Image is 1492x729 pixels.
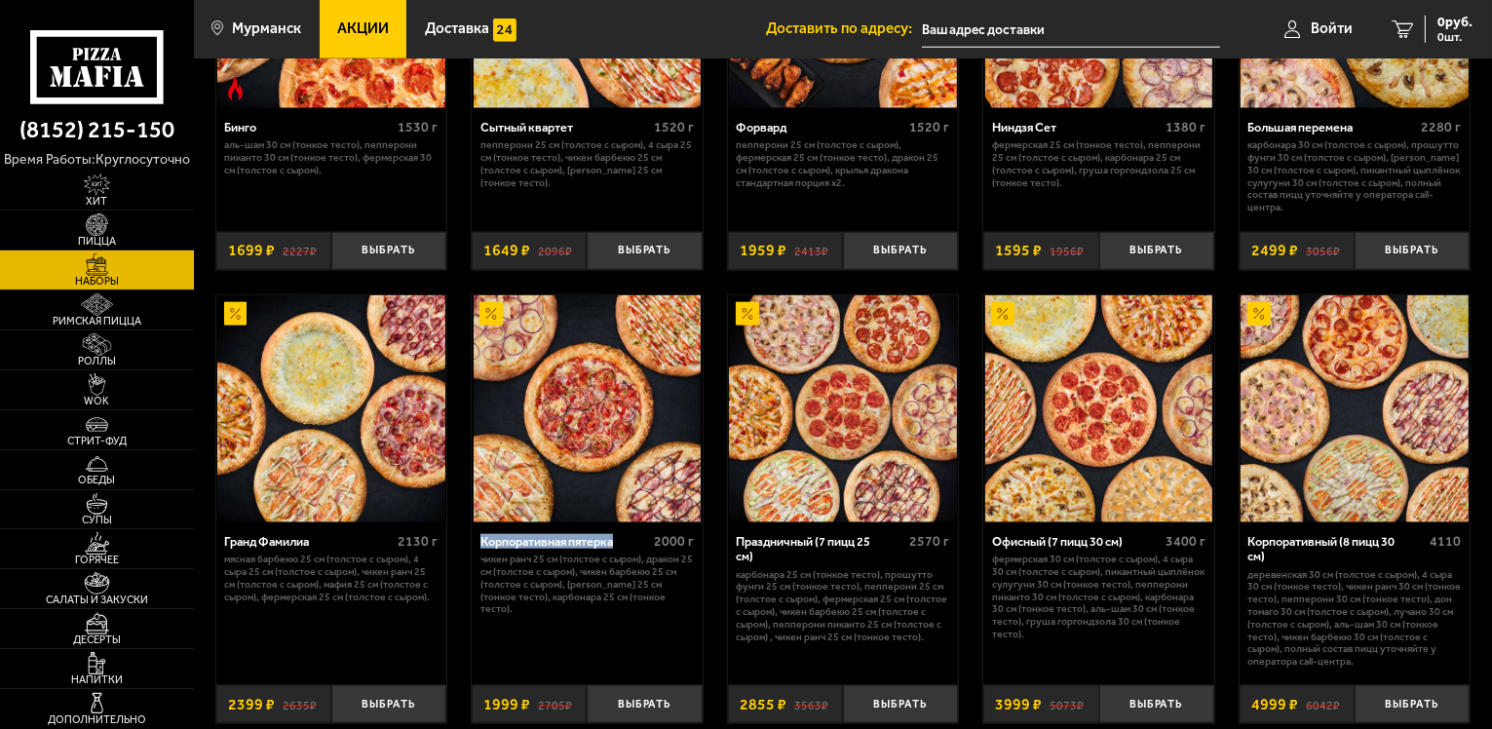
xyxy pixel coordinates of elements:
div: Ниндзя Сет [992,120,1161,134]
div: Праздничный (7 пицц 25 см) [736,534,904,564]
input: Ваш адрес доставки [922,12,1220,48]
span: 1380 г [1166,119,1205,135]
span: 2399 ₽ [228,697,275,712]
p: Аль-Шам 30 см (тонкое тесто), Пепперони Пиканто 30 см (тонкое тесто), Фермерская 30 см (толстое с... [224,139,438,176]
a: АкционныйГранд Фамилиа [216,295,447,523]
img: Праздничный (7 пицц 25 см) [729,295,957,523]
s: 5073 ₽ [1050,697,1084,712]
div: Гранд Фамилиа [224,534,393,549]
s: 2635 ₽ [283,697,317,712]
button: Выбрать [1355,232,1470,270]
img: Офисный (7 пицц 30 см) [985,295,1213,523]
span: 2000 г [654,533,694,550]
p: Чикен Ранч 25 см (толстое с сыром), Дракон 25 см (толстое с сыром), Чикен Барбекю 25 см (толстое ... [480,554,694,616]
img: Акционный [736,302,759,326]
span: 1959 ₽ [740,243,786,258]
img: Акционный [991,302,1014,326]
span: 3400 г [1166,533,1205,550]
p: Пепперони 25 см (толстое с сыром), 4 сыра 25 см (тонкое тесто), Чикен Барбекю 25 см (толстое с сы... [480,139,694,189]
s: 2413 ₽ [794,243,828,258]
div: Бинго [224,120,393,134]
div: Сытный квартет [480,120,649,134]
p: Фермерская 25 см (тонкое тесто), Пепперони 25 см (толстое с сыром), Карбонара 25 см (толстое с сы... [992,139,1205,189]
p: Карбонара 25 см (тонкое тесто), Прошутто Фунги 25 см (тонкое тесто), Пепперони 25 см (толстое с с... [736,569,949,644]
span: 1530 г [398,119,438,135]
span: Доставка [425,21,489,36]
span: Мурманск [232,21,301,36]
span: Акции [337,21,389,36]
div: Корпоративный (8 пицц 30 см) [1247,534,1425,564]
img: 15daf4d41897b9f0e9f617042186c801.svg [493,19,516,42]
s: 6042 ₽ [1306,697,1340,712]
span: 2130 г [398,533,438,550]
a: АкционныйКорпоративный (8 пицц 30 см) [1240,295,1471,523]
s: 2096 ₽ [538,243,572,258]
span: 1520 г [910,119,950,135]
div: Форвард [736,120,904,134]
s: 2227 ₽ [283,243,317,258]
span: 3999 ₽ [995,697,1042,712]
s: 3056 ₽ [1306,243,1340,258]
a: АкционныйКорпоративная пятерка [472,295,703,523]
button: Выбрать [843,685,958,723]
div: Большая перемена [1247,120,1416,134]
span: 4110 [1431,533,1462,550]
img: Акционный [224,302,248,326]
span: 1699 ₽ [228,243,275,258]
span: 0 шт. [1437,31,1473,43]
img: Акционный [479,302,503,326]
img: Корпоративная пятерка [474,295,702,523]
button: Выбрать [1099,232,1214,270]
span: 1595 ₽ [995,243,1042,258]
button: Выбрать [1355,685,1470,723]
s: 1956 ₽ [1050,243,1084,258]
p: Деревенская 30 см (толстое с сыром), 4 сыра 30 см (тонкое тесто), Чикен Ранч 30 см (тонкое тесто)... [1247,569,1461,669]
div: Офисный (7 пицц 30 см) [992,534,1161,549]
s: 3563 ₽ [794,697,828,712]
p: Карбонара 30 см (толстое с сыром), Прошутто Фунги 30 см (толстое с сыром), [PERSON_NAME] 30 см (т... [1247,139,1461,214]
img: Корпоративный (8 пицц 30 см) [1241,295,1469,523]
span: 4999 ₽ [1251,697,1298,712]
span: 1649 ₽ [483,243,530,258]
img: Острое блюдо [224,77,248,100]
img: Акционный [1247,302,1271,326]
button: Выбрать [331,232,446,270]
p: Пепперони 25 см (толстое с сыром), Фермерская 25 см (тонкое тесто), Дракон 25 см (толстое с сыром... [736,139,949,189]
span: Войти [1311,21,1353,36]
button: Выбрать [587,685,702,723]
button: Выбрать [843,232,958,270]
button: Выбрать [1099,685,1214,723]
a: АкционныйПраздничный (7 пицц 25 см) [728,295,959,523]
span: 1999 ₽ [483,697,530,712]
s: 2705 ₽ [538,697,572,712]
span: 2570 г [910,533,950,550]
p: Фермерская 30 см (толстое с сыром), 4 сыра 30 см (толстое с сыром), Пикантный цыплёнок сулугуни 3... [992,554,1205,640]
span: 2855 ₽ [740,697,786,712]
p: Мясная Барбекю 25 см (толстое с сыром), 4 сыра 25 см (толстое с сыром), Чикен Ранч 25 см (толстое... [224,554,438,603]
img: Гранд Фамилиа [217,295,445,523]
button: Выбрать [331,685,446,723]
span: 1520 г [654,119,694,135]
a: АкционныйОфисный (7 пицц 30 см) [983,295,1214,523]
span: Доставить по адресу: [766,21,922,36]
span: 2499 ₽ [1251,243,1298,258]
span: 2280 г [1422,119,1462,135]
div: Корпоративная пятерка [480,534,649,549]
span: 0 руб. [1437,16,1473,29]
button: Выбрать [587,232,702,270]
